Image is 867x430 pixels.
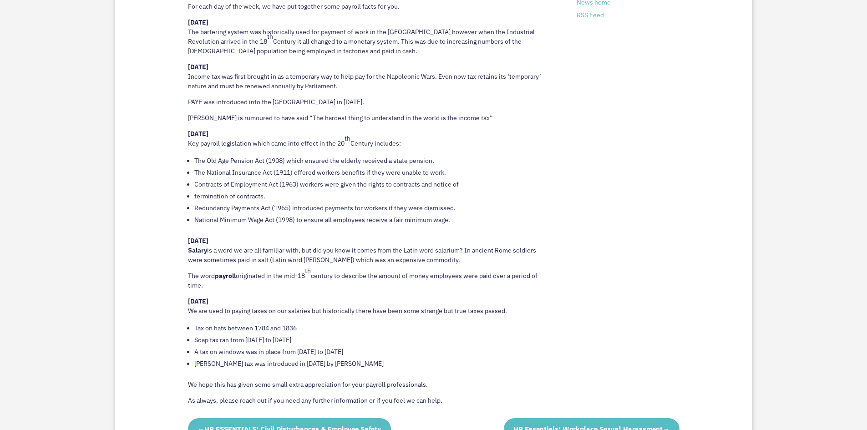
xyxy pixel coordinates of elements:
[188,297,208,305] strong: [DATE]
[188,18,550,62] p: The bartering system was historically used for payment of work in the [GEOGRAPHIC_DATA] however w...
[188,130,208,138] strong: [DATE]
[194,358,550,369] li: [PERSON_NAME] tax was introduced in [DATE] by [PERSON_NAME]
[188,63,208,71] strong: [DATE]
[194,214,550,226] li: National Minimum Wage Act (1998) to ensure all employees receive a fair minimum wage.
[188,396,550,405] p: As always, please reach out if you need any further information or if you feel we can help.
[267,32,273,40] sup: th
[188,97,550,113] p: PAYE was introduced into the [GEOGRAPHIC_DATA] in [DATE].
[188,380,550,396] p: We hope this has given some small extra appreciation for your payroll professionals.
[194,322,550,334] li: Tax on hats between 1784 and 1836
[188,62,550,97] p: Income tax was first brought in as a temporary way to help pay for the Napoleonic Wars. Even now ...
[194,346,550,358] li: A tax on windows was in place from [DATE] to [DATE]
[194,155,550,167] li: The Old Age Pension Act (1908) which ensured the elderly received a state pension.
[188,113,550,129] p: [PERSON_NAME] is rumoured to have said “The hardest thing to understand in the world is the incom...
[188,237,208,245] strong: [DATE]
[188,246,207,254] strong: Salary
[577,11,604,19] a: RSS Feed
[188,129,550,155] p: Key payroll legislation which came into effect in the 20 Century includes:
[215,272,236,280] strong: payroll
[188,297,550,322] p: We are used to paying taxes on our salaries but historically there have been some strange but tru...
[194,167,550,178] li: The National Insurance Act (1911) offered workers benefits if they were unable to work.
[188,236,550,271] p: is a word we are all familiar with, but did you know it comes from the Latin word salarium? In an...
[194,202,550,214] li: Redundancy Payments Act (1965) introduced payments for workers if they were dismissed.
[188,18,208,26] strong: [DATE]
[188,271,550,297] p: The word originated in the mid-18 century to describe the amount of money employees were paid ove...
[194,178,550,190] li: Contracts of Employment Act (1963) workers were given the rights to contracts and notice of
[305,267,311,275] sup: th
[194,334,550,346] li: Soap tax ran from [DATE] to [DATE]
[345,134,350,142] sup: th
[188,2,550,18] p: For each day of the week, we have put together some payroll facts for you.
[194,190,550,202] li: termination of contracts.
